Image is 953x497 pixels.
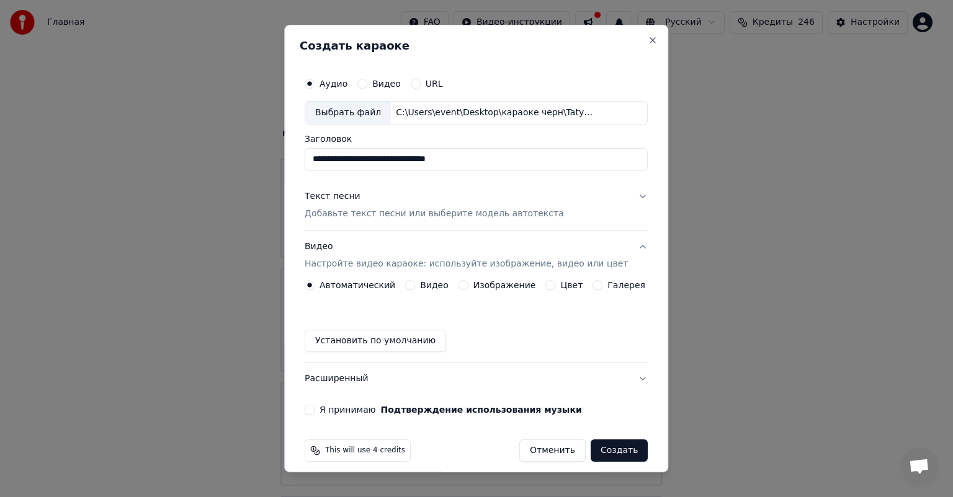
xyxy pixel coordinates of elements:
[473,281,536,289] label: Изображение
[320,281,395,289] label: Автоматический
[320,79,347,88] label: Аудио
[519,439,586,462] button: Отменить
[372,79,401,88] label: Видео
[305,240,628,270] div: Видео
[305,330,446,352] button: Установить по умолчанию
[305,190,360,203] div: Текст песни
[300,40,653,51] h2: Создать караоке
[305,134,648,143] label: Заголовок
[561,281,583,289] label: Цвет
[305,280,648,362] div: ВидеоНастройте видео караоке: используйте изображение, видео или цвет
[305,208,564,220] p: Добавьте текст песни или выберите модель автотекста
[320,405,582,414] label: Я принимаю
[426,79,443,88] label: URL
[305,258,628,270] p: Настройте видео караоке: используйте изображение, видео или цвет
[391,107,602,119] div: C:\Users\event\Desktop\караоке черн\Tatyana_Ovsienko_-_Kolechko_48203312.mp3
[305,102,391,124] div: Выбрать файл
[381,405,582,414] button: Я принимаю
[325,446,405,455] span: This will use 4 credits
[591,439,648,462] button: Создать
[305,231,648,280] button: ВидеоНастройте видео караоке: используйте изображение, видео или цвет
[420,281,449,289] label: Видео
[305,363,648,395] button: Расширенный
[305,180,648,230] button: Текст песниДобавьте текст песни или выберите модель автотекста
[608,281,646,289] label: Галерея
